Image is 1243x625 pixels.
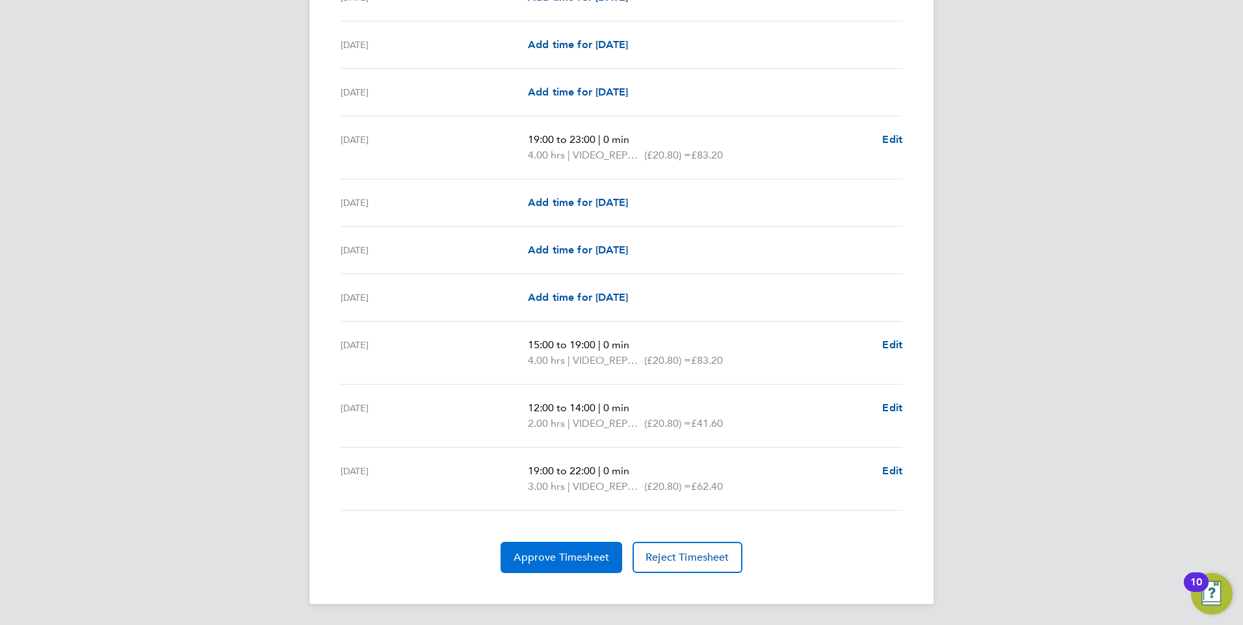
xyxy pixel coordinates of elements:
span: | [568,149,570,161]
a: Add time for [DATE] [528,290,628,305]
span: £62.40 [691,480,723,492]
button: Open Resource Center, 10 new notifications [1191,573,1233,615]
span: Add time for [DATE] [528,291,628,303]
div: [DATE] [341,132,528,163]
span: VIDEO_REPORT_SCOUTING [573,353,644,368]
span: Edit [882,402,902,414]
span: Reject Timesheet [646,551,729,564]
div: [DATE] [341,242,528,258]
span: (£20.80) = [644,417,691,429]
a: Add time for [DATE] [528,242,628,258]
span: Add time for [DATE] [528,38,628,51]
div: [DATE] [341,463,528,494]
div: [DATE] [341,84,528,100]
span: £83.20 [691,149,723,161]
span: 2.00 hrs [528,417,565,429]
div: [DATE] [341,400,528,431]
span: 19:00 to 23:00 [528,133,595,146]
span: £83.20 [691,354,723,366]
a: Edit [882,463,902,479]
span: | [598,402,601,414]
div: [DATE] [341,37,528,53]
div: [DATE] [341,195,528,210]
span: 4.00 hrs [528,354,565,366]
span: | [598,465,601,477]
span: VIDEO_REPORT_SCOUTING [573,479,644,494]
span: Add time for [DATE] [528,196,628,209]
a: Edit [882,132,902,147]
span: VIDEO_REPORT_SCOUTING [573,416,644,431]
span: | [568,354,570,366]
span: 0 min [603,133,629,146]
button: Reject Timesheet [633,542,742,573]
a: Edit [882,400,902,416]
span: Edit [882,465,902,477]
span: 4.00 hrs [528,149,565,161]
span: 15:00 to 19:00 [528,338,595,351]
span: 0 min [603,402,629,414]
a: Add time for [DATE] [528,37,628,53]
span: (£20.80) = [644,149,691,161]
span: Add time for [DATE] [528,86,628,98]
span: | [568,480,570,492]
span: (£20.80) = [644,354,691,366]
a: Add time for [DATE] [528,84,628,100]
a: Edit [882,337,902,353]
span: | [598,338,601,351]
span: (£20.80) = [644,480,691,492]
span: VIDEO_REPORT_SCOUTING [573,147,644,163]
span: 19:00 to 22:00 [528,465,595,477]
span: Add time for [DATE] [528,244,628,256]
span: | [598,133,601,146]
span: 0 min [603,465,629,477]
span: | [568,417,570,429]
span: Edit [882,338,902,351]
div: 10 [1190,582,1202,599]
a: Add time for [DATE] [528,195,628,210]
span: Approve Timesheet [514,551,609,564]
span: 0 min [603,338,629,351]
div: [DATE] [341,337,528,368]
span: £41.60 [691,417,723,429]
button: Approve Timesheet [501,542,622,573]
span: 3.00 hrs [528,480,565,492]
span: Edit [882,133,902,146]
div: [DATE] [341,290,528,305]
span: 12:00 to 14:00 [528,402,595,414]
